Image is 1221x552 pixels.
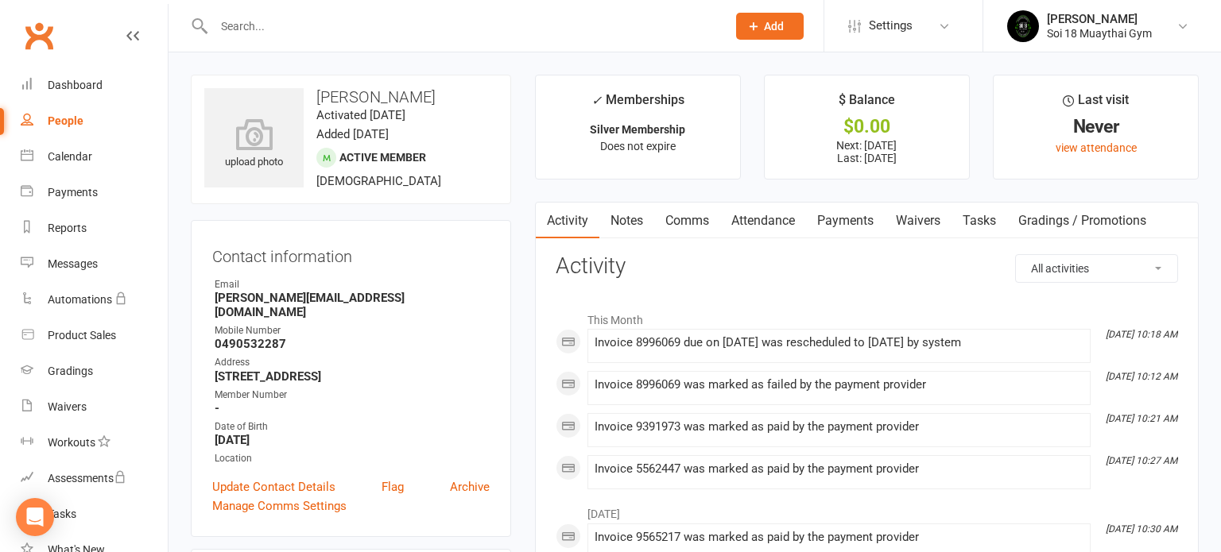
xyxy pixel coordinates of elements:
[215,337,490,351] strong: 0490532287
[839,90,895,118] div: $ Balance
[595,462,1083,476] div: Invoice 5562447 was marked as paid by the payment provider
[204,88,498,106] h3: [PERSON_NAME]
[556,254,1178,279] h3: Activity
[556,497,1178,523] li: [DATE]
[215,277,490,292] div: Email
[215,419,490,434] div: Date of Birth
[595,531,1083,544] div: Invoice 9565217 was marked as paid by the payment provider
[48,79,103,91] div: Dashboard
[48,186,98,199] div: Payments
[736,13,804,40] button: Add
[215,323,490,338] div: Mobile Number
[215,433,490,447] strong: [DATE]
[869,8,913,44] span: Settings
[21,210,168,246] a: Reports
[48,114,83,127] div: People
[21,103,168,139] a: People
[1047,26,1152,41] div: Soi 18 Muaythai Gym
[779,139,955,164] p: Next: [DATE] Last: [DATE]
[48,508,76,520] div: Tasks
[536,203,599,239] a: Activity
[19,16,59,56] a: Clubworx
[600,140,676,152] span: Does not expire
[48,329,116,342] div: Product Sales
[316,127,389,141] time: Added [DATE]
[215,451,490,466] div: Location
[212,496,347,515] a: Manage Comms Settings
[591,90,684,119] div: Memberships
[764,20,784,33] span: Add
[21,139,168,175] a: Calendar
[21,246,168,282] a: Messages
[21,68,168,103] a: Dashboard
[599,203,654,239] a: Notes
[21,318,168,353] a: Product Sales
[212,241,490,265] h3: Contact information
[590,123,685,136] strong: Silver Membership
[450,477,490,496] a: Archive
[1106,455,1177,466] i: [DATE] 10:27 AM
[885,203,952,239] a: Waivers
[591,93,602,108] i: ✓
[1106,523,1177,535] i: [DATE] 10:30 AM
[21,175,168,210] a: Payments
[1007,10,1039,42] img: thumb_image1716960047.png
[16,498,54,536] div: Open Intercom Messenger
[1007,203,1157,239] a: Gradings / Promotions
[215,369,490,384] strong: [STREET_ADDRESS]
[595,420,1083,434] div: Invoice 9391973 was marked as paid by the payment provider
[1063,90,1129,118] div: Last visit
[48,436,95,449] div: Workouts
[556,303,1178,329] li: This Month
[382,477,404,496] a: Flag
[21,389,168,425] a: Waivers
[21,353,168,389] a: Gradings
[806,203,885,239] a: Payments
[48,293,112,306] div: Automations
[654,203,720,239] a: Comms
[48,257,98,270] div: Messages
[595,336,1083,349] div: Invoice 8996069 due on [DATE] was rescheduled to [DATE] by system
[21,496,168,532] a: Tasks
[215,401,490,415] strong: -
[212,477,335,496] a: Update Contact Details
[316,108,405,122] time: Activated [DATE]
[1106,329,1177,340] i: [DATE] 10:18 AM
[1008,118,1184,135] div: Never
[595,378,1083,392] div: Invoice 8996069 was marked as failed by the payment provider
[1047,12,1152,26] div: [PERSON_NAME]
[48,365,93,377] div: Gradings
[1056,141,1137,154] a: view attendance
[48,472,126,484] div: Assessments
[21,282,168,318] a: Automations
[339,151,426,164] span: Active member
[48,150,92,163] div: Calendar
[48,222,87,234] div: Reports
[215,388,490,403] div: Member Number
[779,118,955,135] div: $0.00
[1106,413,1177,424] i: [DATE] 10:21 AM
[48,400,87,413] div: Waivers
[720,203,806,239] a: Attendance
[952,203,1007,239] a: Tasks
[204,118,304,171] div: upload photo
[215,355,490,370] div: Address
[21,425,168,461] a: Workouts
[215,291,490,319] strong: [PERSON_NAME][EMAIL_ADDRESS][DOMAIN_NAME]
[1106,371,1177,382] i: [DATE] 10:12 AM
[209,15,715,37] input: Search...
[21,461,168,496] a: Assessments
[316,174,441,188] span: [DEMOGRAPHIC_DATA]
